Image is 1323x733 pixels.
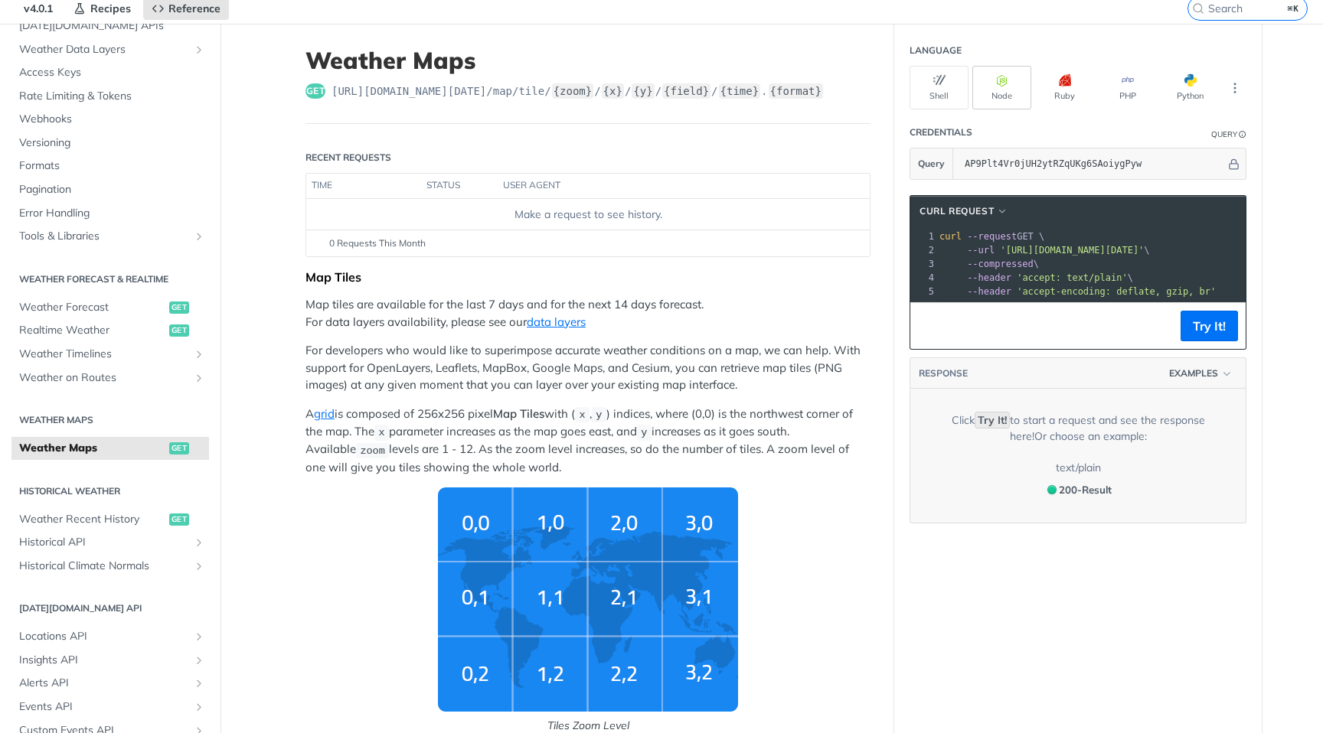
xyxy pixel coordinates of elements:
[193,230,205,243] button: Show subpages for Tools & Libraries
[19,89,205,104] span: Rate Limiting & Tokens
[332,83,824,99] span: https://api.tomorrow.io/v4/map/tile/{zoom}/{x}/{y}/{field}/{time}.{format}
[11,366,209,389] a: Weather on RoutesShow subpages for Weather on Routes
[920,204,994,218] span: cURL Request
[933,412,1223,445] div: Click to start a request and see the response here! Or choose an example:
[360,445,384,456] span: zoom
[1098,66,1157,109] button: PHP
[193,654,205,666] button: Show subpages for Insights API
[910,230,936,243] div: 1
[305,342,871,394] p: For developers who would like to superimpose accurate weather conditions on a map, we can help. W...
[438,487,738,712] img: weather-grid-map.png
[939,245,1150,256] span: \
[579,409,585,421] span: x
[11,696,209,718] a: Events APIShow subpages for Events API
[193,44,205,56] button: Show subpages for Weather Data Layers
[918,366,969,381] button: RESPONSE
[11,531,209,554] a: Historical APIShow subpages for Historical API
[967,272,1011,283] span: --header
[1059,484,1112,496] span: 200 - Result
[329,236,426,250] span: 0 Requests This Month
[305,296,871,331] p: Map tiles are available for the last 7 days and for the next 14 days forecast. For data layers av...
[939,259,1039,269] span: \
[975,412,1010,428] code: Try It!
[910,257,936,271] div: 3
[19,629,189,644] span: Locations API
[967,286,1011,297] span: --header
[19,229,189,244] span: Tools & Libraries
[11,437,209,460] a: Weather Mapsget
[11,38,209,61] a: Weather Data LayersShow subpages for Weather Data Layers
[918,157,945,171] span: Query
[11,625,209,648] a: Locations APIShow subpages for Locations API
[910,271,936,285] div: 4
[1056,460,1101,476] div: text/plain
[11,343,209,366] a: Weather TimelinesShow subpages for Weather Timelines
[168,2,220,15] span: Reference
[11,649,209,672] a: Insights APIShow subpages for Insights API
[1000,245,1144,256] span: '[URL][DOMAIN_NAME][DATE]'
[957,148,1226,179] input: apikey
[596,409,602,421] span: y
[19,535,189,550] span: Historical API
[11,61,209,84] a: Access Keys
[910,125,972,139] div: Credentials
[910,66,969,109] button: Shell
[169,301,189,314] span: get
[19,65,205,80] span: Access Keys
[11,413,209,427] h2: Weather Maps
[193,560,205,572] button: Show subpages for Historical Climate Normals
[1211,129,1246,140] div: QueryInformation
[910,285,936,298] div: 5
[19,559,189,574] span: Historical Climate Normals
[11,132,209,155] a: Versioning
[918,314,939,337] button: Copy to clipboard
[193,372,205,384] button: Show subpages for Weather on Routes
[19,347,189,362] span: Weather Timelines
[19,206,205,221] span: Error Handling
[1223,77,1246,99] button: More Languages
[11,601,209,615] h2: [DATE][DOMAIN_NAME] API
[552,83,594,99] label: {zoom}
[19,300,165,315] span: Weather Forecast
[11,484,209,498] h2: Historical Weather
[314,406,335,421] a: grid
[378,427,384,438] span: x
[910,148,953,179] button: Query
[1181,311,1238,341] button: Try It!
[169,442,189,454] span: get
[972,66,1031,109] button: Node
[11,555,209,578] a: Historical Climate NormalsShow subpages for Historical Climate Normals
[1161,66,1220,109] button: Python
[193,536,205,549] button: Show subpages for Historical API
[19,699,189,715] span: Events API
[498,174,839,198] th: user agent
[11,272,209,286] h2: Weather Forecast & realtime
[641,427,647,438] span: y
[527,314,586,329] a: data layers
[19,512,165,527] span: Weather Recent History
[193,630,205,643] button: Show subpages for Locations API
[19,323,165,338] span: Realtime Weather
[11,508,209,531] a: Weather Recent Historyget
[11,108,209,131] a: Webhooks
[90,2,131,15] span: Recipes
[967,231,1017,242] span: --request
[1040,480,1117,500] button: 200200-Result
[910,243,936,257] div: 2
[1226,156,1242,171] button: Hide
[169,513,189,526] span: get
[11,319,209,342] a: Realtime Weatherget
[939,272,1133,283] span: \
[305,269,871,285] div: Map Tiles
[1228,81,1242,95] svg: More ellipsis
[910,44,962,57] div: Language
[1239,131,1246,138] i: Information
[305,83,325,99] span: get
[1164,366,1238,381] button: Examples
[1169,366,1218,380] span: Examples
[19,182,205,197] span: Pagination
[19,42,189,57] span: Weather Data Layers
[11,225,209,248] a: Tools & LibrariesShow subpages for Tools & Libraries
[193,701,205,713] button: Show subpages for Events API
[11,85,209,108] a: Rate Limiting & Tokens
